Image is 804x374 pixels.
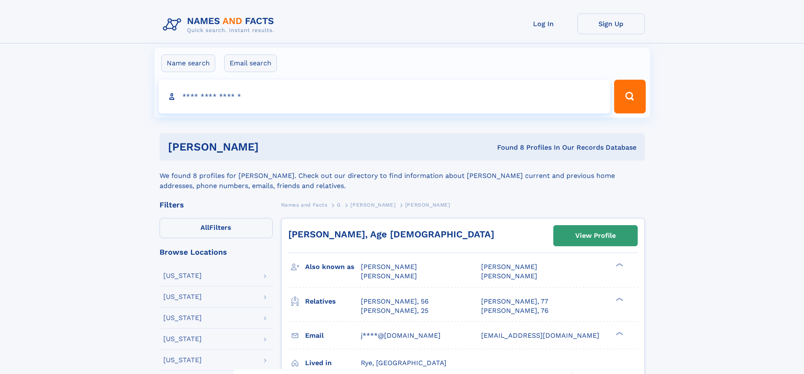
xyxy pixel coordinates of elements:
[163,336,202,342] div: [US_STATE]
[481,272,537,280] span: [PERSON_NAME]
[160,13,281,36] img: Logo Names and Facts
[288,229,494,239] a: [PERSON_NAME], Age [DEMOGRAPHIC_DATA]
[481,331,599,339] span: [EMAIL_ADDRESS][DOMAIN_NAME]
[481,263,537,271] span: [PERSON_NAME]
[481,306,549,315] a: [PERSON_NAME], 76
[163,315,202,321] div: [US_STATE]
[159,80,611,113] input: search input
[614,331,624,336] div: ❯
[305,328,361,343] h3: Email
[378,143,636,152] div: Found 8 Profiles In Our Records Database
[577,13,645,34] a: Sign Up
[337,202,341,208] span: G
[281,199,328,210] a: Names and Facts
[163,293,202,300] div: [US_STATE]
[168,142,378,152] h1: [PERSON_NAME]
[554,226,637,246] a: View Profile
[305,356,361,370] h3: Lived in
[161,54,215,72] label: Name search
[350,202,395,208] span: [PERSON_NAME]
[337,199,341,210] a: G
[361,306,428,315] a: [PERSON_NAME], 25
[160,218,273,238] label: Filters
[350,199,395,210] a: [PERSON_NAME]
[361,272,417,280] span: [PERSON_NAME]
[510,13,577,34] a: Log In
[160,161,645,191] div: We found 8 profiles for [PERSON_NAME]. Check out our directory to find information about [PERSON_...
[200,223,209,231] span: All
[305,260,361,274] h3: Also known as
[160,248,273,256] div: Browse Locations
[163,272,202,279] div: [US_STATE]
[361,359,447,367] span: Rye, [GEOGRAPHIC_DATA]
[575,226,616,245] div: View Profile
[361,263,417,271] span: [PERSON_NAME]
[614,262,624,268] div: ❯
[224,54,277,72] label: Email search
[405,202,450,208] span: [PERSON_NAME]
[163,357,202,363] div: [US_STATE]
[361,297,429,306] a: [PERSON_NAME], 56
[305,294,361,309] h3: Relatives
[614,80,645,113] button: Search Button
[160,201,273,209] div: Filters
[614,296,624,302] div: ❯
[481,297,548,306] a: [PERSON_NAME], 77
